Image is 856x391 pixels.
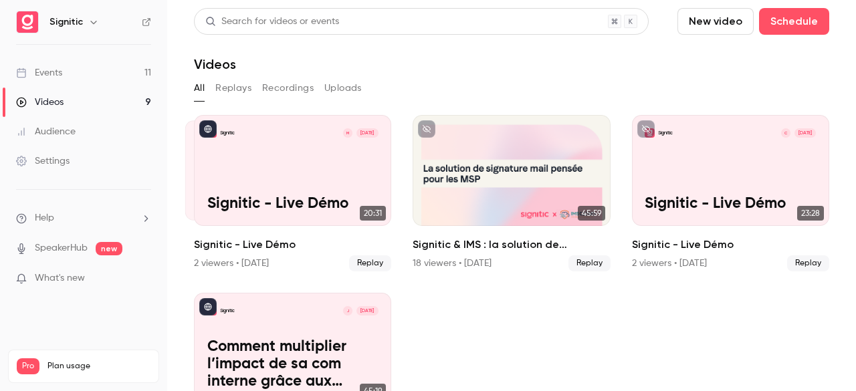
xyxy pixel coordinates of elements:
[356,128,379,138] span: [DATE]
[16,125,76,138] div: Audience
[220,130,235,136] p: Signitic
[413,237,610,253] h2: Signitic & IMS : la solution de signature mail pensée pour les MSP
[194,78,205,99] button: All
[658,130,673,136] p: Signitic
[349,255,391,271] span: Replay
[413,257,492,270] div: 18 viewers • [DATE]
[413,115,610,271] li: Signitic & IMS : la solution de signature mail pensée pour les MSP
[194,115,391,271] a: Signitic - Live DémoSigniticM[DATE]Signitic - Live Démo20:31Signitic - Live DémoSigniticM[DATE]Si...
[49,15,83,29] h6: Signitic
[759,8,829,35] button: Schedule
[194,257,269,270] div: 2 viewers • [DATE]
[632,115,829,271] li: Signitic - Live Démo
[342,305,354,317] div: J
[324,78,362,99] button: Uploads
[35,271,85,285] span: What's new
[418,120,435,138] button: unpublished
[797,206,824,221] span: 23:28
[16,154,70,168] div: Settings
[787,255,829,271] span: Replay
[677,8,754,35] button: New video
[413,115,610,271] a: 45:59Signitic & IMS : la solution de signature mail pensée pour les MSP18 viewers • [DATE]Replay
[645,195,816,213] p: Signitic - Live Démo
[199,120,217,138] button: published
[220,307,235,314] p: Signitic
[262,78,314,99] button: Recordings
[356,306,379,316] span: [DATE]
[194,8,829,383] section: Videos
[632,115,829,271] a: Signitic - Live DémoSigniticC[DATE]Signitic - Live Démo23:28Signitic - Live Démo2 viewers • [DATE...
[207,338,379,391] p: Comment multiplier l’impact de sa com interne grâce aux signatures mail.
[780,128,792,139] div: C
[578,206,605,221] span: 45:59
[194,56,236,72] h1: Videos
[194,237,391,253] h2: Signitic - Live Démo
[16,211,151,225] li: help-dropdown-opener
[207,195,379,213] p: Signitic - Live Démo
[199,298,217,315] button: published
[35,241,88,255] a: SpeakerHub
[17,358,39,374] span: Pro
[35,211,54,225] span: Help
[47,361,150,372] span: Plan usage
[17,11,38,33] img: Signitic
[360,206,386,221] span: 20:31
[342,128,354,139] div: M
[568,255,611,271] span: Replay
[637,120,655,138] button: unpublished
[205,15,339,29] div: Search for videos or events
[96,242,122,255] span: new
[794,128,817,138] span: [DATE]
[194,115,391,271] li: Signitic - Live Démo
[632,237,829,253] h2: Signitic - Live Démo
[632,257,707,270] div: 2 viewers • [DATE]
[215,78,251,99] button: Replays
[16,96,64,109] div: Videos
[16,66,62,80] div: Events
